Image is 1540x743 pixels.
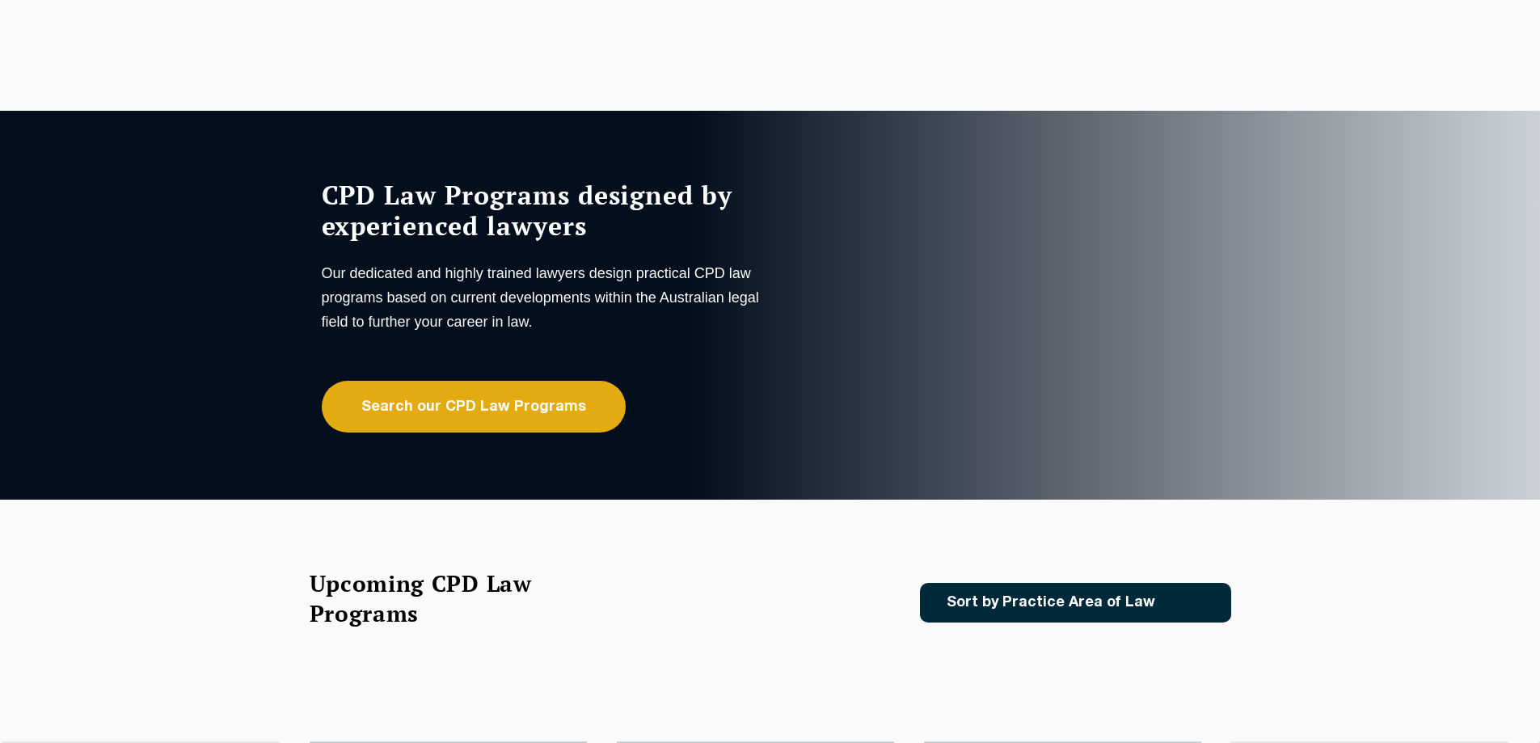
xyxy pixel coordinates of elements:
a: Search our CPD Law Programs [322,381,626,433]
p: Our dedicated and highly trained lawyers design practical CPD law programs based on current devel... [322,261,766,334]
a: Sort by Practice Area of Law [920,583,1231,623]
h1: CPD Law Programs designed by experienced lawyers [322,179,766,241]
h2: Upcoming CPD Law Programs [310,568,572,628]
img: Icon [1181,596,1200,610]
